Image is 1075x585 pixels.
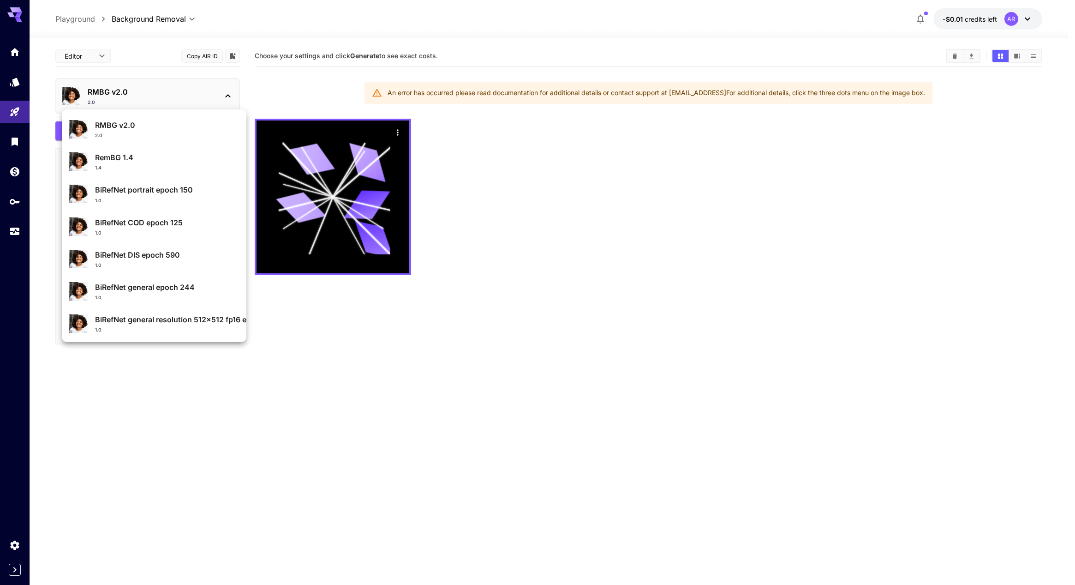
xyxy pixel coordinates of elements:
p: BiRefNet general epoch 244 [95,282,239,293]
p: 1.0 [95,326,102,333]
div: BiRefNet COD epoch 1251.0 [69,213,239,240]
p: 1.0 [95,294,102,301]
p: 1.0 [95,229,102,236]
p: BiRefNet DIS epoch 590 [95,249,239,260]
p: BiRefNet portrait epoch 150 [95,184,239,195]
p: BiRefNet COD epoch 125 [95,217,239,228]
p: 1.4 [95,164,102,171]
div: RMBG v2.02.0 [69,116,239,143]
div: BiRefNet general resolution 512x512 fp16 epoch 2161.0 [69,310,239,337]
p: 1.0 [95,197,102,204]
div: BiRefNet general epoch 2441.0 [69,278,239,305]
p: 1.0 [95,262,102,269]
p: BiRefNet general resolution 512x512 fp16 epoch 216 [95,314,239,325]
p: 2.0 [95,132,102,139]
div: BiRefNet portrait epoch 1501.0 [69,181,239,207]
div: RemBG 1.41.4 [69,148,239,175]
div: BiRefNet DIS epoch 5901.0 [69,246,239,272]
p: RMBG v2.0 [95,120,239,131]
p: RemBG 1.4 [95,152,239,163]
